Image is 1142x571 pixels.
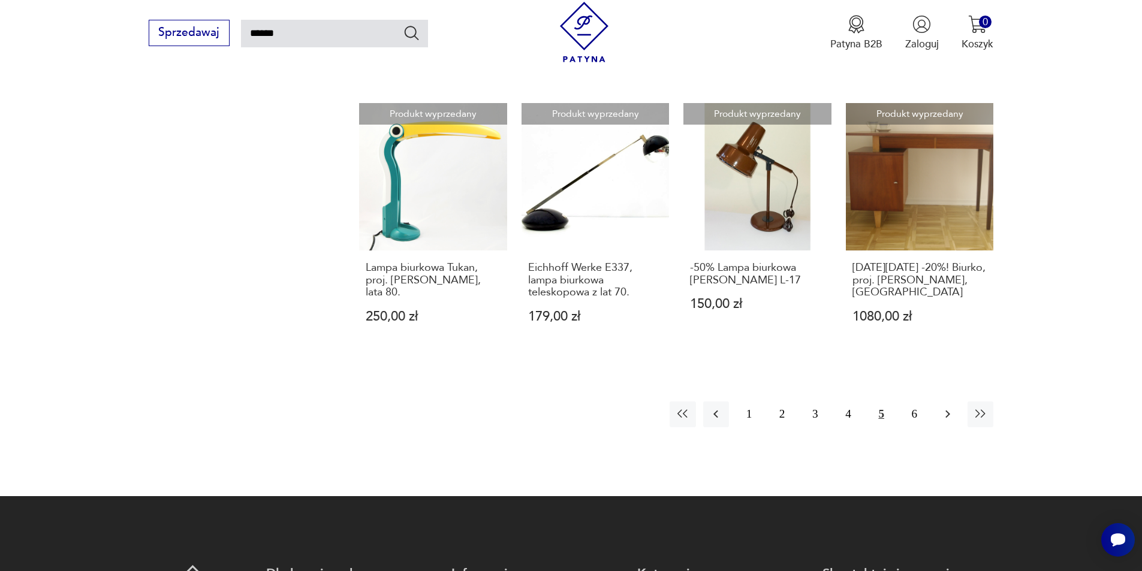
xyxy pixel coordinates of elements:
[359,103,507,351] a: Produkt wyprzedanyLampa biurkowa Tukan, proj. H. T. Huang, lata 80.Lampa biurkowa Tukan, proj. [P...
[852,310,987,323] p: 1080,00 zł
[528,262,663,298] h3: Eichhoff Werke E337, lampa biurkowa teleskopowa z lat 70.
[683,103,831,351] a: Produkt wyprzedany-50% Lampa biurkowa Jac Jacobsen L-17-50% Lampa biurkowa [PERSON_NAME] L-17150,...
[366,310,501,323] p: 250,00 zł
[979,16,992,28] div: 0
[912,15,931,34] img: Ikonka użytkownika
[902,401,927,427] button: 6
[366,262,501,298] h3: Lampa biurkowa Tukan, proj. [PERSON_NAME], lata 80.
[835,401,861,427] button: 4
[869,401,894,427] button: 5
[403,24,420,41] button: Szukaj
[802,401,828,427] button: 3
[690,262,825,286] h3: -50% Lampa biurkowa [PERSON_NAME] L-17
[830,15,882,51] a: Ikona medaluPatyna B2B
[847,15,866,34] img: Ikona medalu
[830,37,882,51] p: Patyna B2B
[1101,523,1135,557] iframe: Smartsupp widget button
[522,103,670,351] a: Produkt wyprzedanyEichhoff Werke E337, lampa biurkowa teleskopowa z lat 70.Eichhoff Werke E337, l...
[830,15,882,51] button: Patyna B2B
[962,15,993,51] button: 0Koszyk
[968,15,987,34] img: Ikona koszyka
[905,37,939,51] p: Zaloguj
[149,29,230,38] a: Sprzedawaj
[149,20,230,46] button: Sprzedawaj
[962,37,993,51] p: Koszyk
[736,401,762,427] button: 1
[690,298,825,310] p: 150,00 zł
[554,2,614,62] img: Patyna - sklep z meblami i dekoracjami vintage
[905,15,939,51] button: Zaloguj
[528,310,663,323] p: 179,00 zł
[846,103,994,351] a: Produkt wyprzedanyBLACK FRIDAY -20%! Biurko, proj. Mieczysław Puchała, Polska[DATE][DATE] -20%! B...
[769,401,795,427] button: 2
[852,262,987,298] h3: [DATE][DATE] -20%! Biurko, proj. [PERSON_NAME], [GEOGRAPHIC_DATA]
